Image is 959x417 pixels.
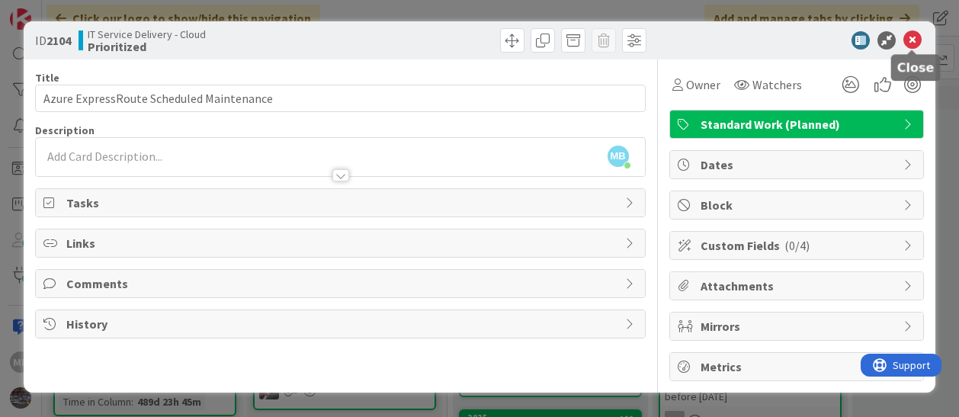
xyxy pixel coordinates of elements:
[701,115,896,133] span: Standard Work (Planned)
[35,85,645,112] input: type card name here...
[701,277,896,295] span: Attachments
[32,2,69,21] span: Support
[35,71,59,85] label: Title
[66,234,617,252] span: Links
[88,40,206,53] b: Prioritized
[66,315,617,333] span: History
[701,317,896,335] span: Mirrors
[66,194,617,212] span: Tasks
[784,238,810,253] span: ( 0/4 )
[701,358,896,376] span: Metrics
[608,146,629,167] span: MB
[47,33,71,48] b: 2104
[701,196,896,214] span: Block
[701,236,896,255] span: Custom Fields
[35,31,71,50] span: ID
[752,75,802,94] span: Watchers
[701,156,896,174] span: Dates
[686,75,720,94] span: Owner
[897,60,935,75] h5: Close
[66,274,617,293] span: Comments
[35,123,95,137] span: Description
[88,28,206,40] span: IT Service Delivery - Cloud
